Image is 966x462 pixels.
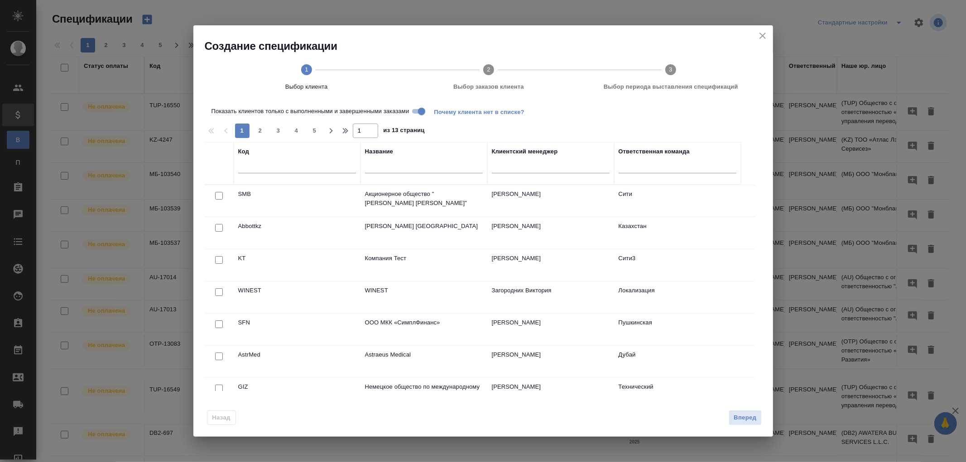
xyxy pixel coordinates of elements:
[234,185,360,217] td: SMB
[234,378,360,410] td: GIZ
[365,222,483,231] p: [PERSON_NAME] [GEOGRAPHIC_DATA]
[271,124,286,138] button: 3
[211,107,409,116] span: Показать клиентов только с выполненными и завершенными заказами
[365,318,483,327] p: ООО МКК «СимплФинанс»
[487,66,490,73] text: 2
[487,281,614,313] td: Загородних Виктория
[305,66,308,73] text: 1
[234,314,360,345] td: SFN
[308,126,322,135] span: 5
[487,217,614,249] td: [PERSON_NAME]
[583,82,758,91] span: Выбор периода выставления спецификаций
[271,126,286,135] span: 3
[365,350,483,359] p: Astraeus Medical
[205,39,773,53] h2: Создание спецификации
[614,217,741,249] td: Казахстан
[289,124,304,138] button: 4
[253,126,268,135] span: 2
[365,254,483,263] p: Компания Тест
[234,217,360,249] td: Abbottkz
[384,125,425,138] span: из 13 страниц
[365,382,483,400] p: Немецкое общество по международному сотрудничеству
[308,124,322,138] button: 5
[487,378,614,410] td: [PERSON_NAME]
[487,185,614,217] td: [PERSON_NAME]
[238,147,249,156] div: Код
[614,314,741,345] td: Пушкинская
[756,29,769,43] button: close
[487,314,614,345] td: [PERSON_NAME]
[219,82,394,91] span: Выбор клиента
[234,346,360,377] td: AstrMed
[365,286,483,295] p: WINEST
[729,410,761,426] button: Вперед
[234,249,360,281] td: KT
[614,281,741,313] td: Локализация
[614,346,741,377] td: Дубай
[365,190,483,208] p: Акционерное общество " [PERSON_NAME] [PERSON_NAME]"
[492,147,558,156] div: Клиентский менеджер
[401,82,576,91] span: Выбор заказов клиента
[434,108,531,115] span: Почему клиента нет в списке?
[619,147,690,156] div: Ответственная команда
[614,378,741,410] td: Технический
[487,249,614,281] td: [PERSON_NAME]
[734,413,756,423] span: Вперед
[365,147,393,156] div: Название
[614,185,741,217] td: Сити
[614,249,741,281] td: Сити3
[487,346,614,377] td: [PERSON_NAME]
[289,126,304,135] span: 4
[234,281,360,313] td: WINEST
[253,124,268,138] button: 2
[669,66,673,73] text: 3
